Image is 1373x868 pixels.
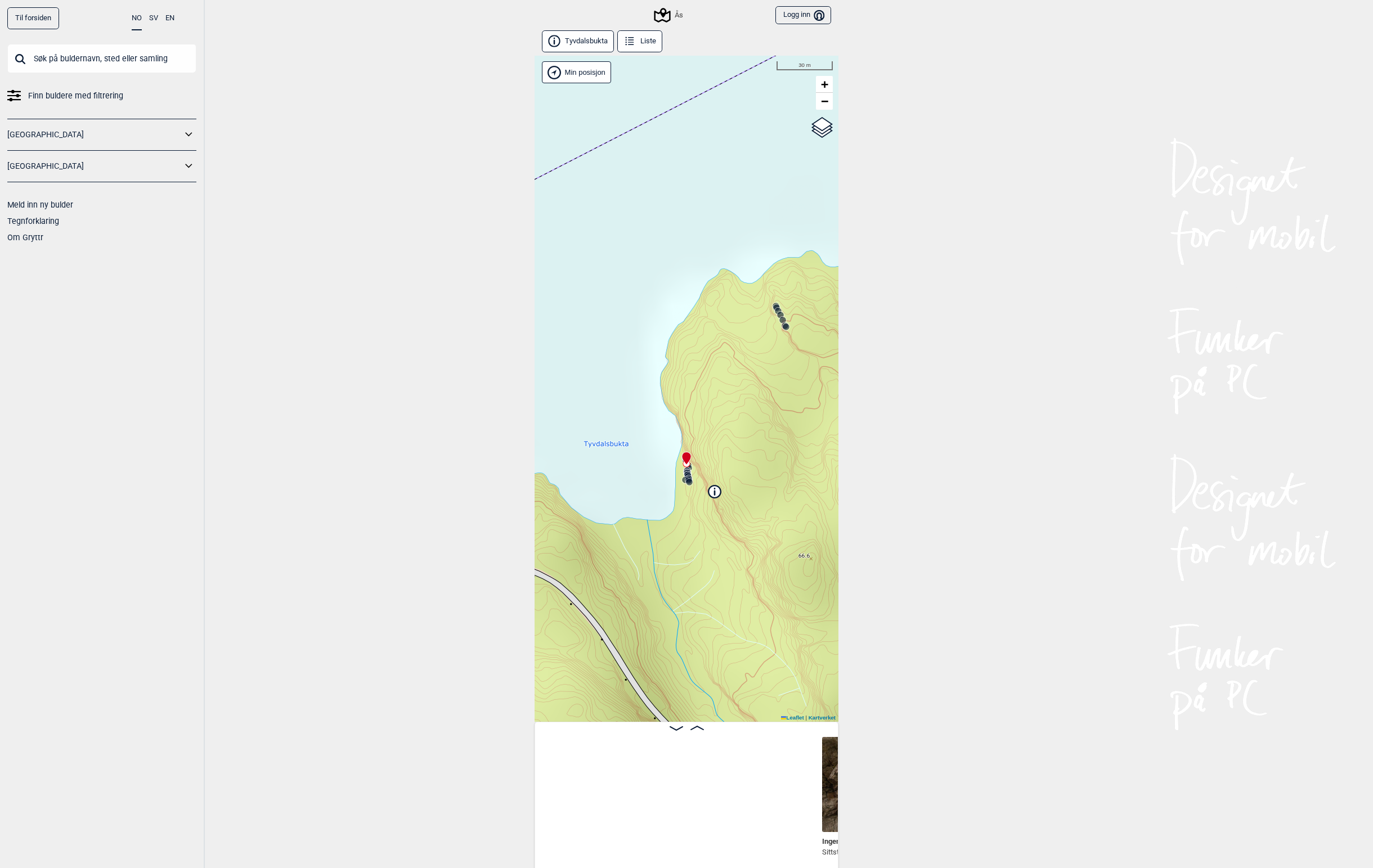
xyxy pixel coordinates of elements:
img: Ingen middag i dag 201003 [822,737,917,832]
button: NO [132,7,142,30]
div: 30 m [777,61,833,70]
a: [GEOGRAPHIC_DATA] [7,158,182,174]
a: Tegnforklaring [7,217,59,226]
a: Zoom in [816,76,833,93]
span: + [821,77,828,91]
a: Leaflet [781,714,804,721]
a: Kartverket [809,714,836,721]
div: Vis min posisjon [542,61,611,83]
span: − [821,94,828,108]
a: [GEOGRAPHIC_DATA] [7,127,182,143]
a: Til forsiden [7,7,59,29]
a: Meld inn ny bulder [7,200,73,209]
a: Finn buldere med filtrering [7,88,196,104]
button: EN [165,7,174,29]
a: Layers [811,115,833,140]
a: Zoom out [816,93,833,110]
button: SV [149,7,158,29]
button: Tyvdalsbukta [542,30,614,52]
a: Om Gryttr [7,233,43,242]
div: Ås [656,8,683,22]
span: Ingen middag i dag , 7A+ [822,835,897,845]
span: | [805,714,807,721]
button: Liste [617,30,662,52]
button: Logg inn [775,6,831,25]
input: Søk på buldernavn, sted eller samling [7,44,196,73]
p: Sittstart. [822,847,897,858]
span: Finn buldere med filtrering [28,88,123,104]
